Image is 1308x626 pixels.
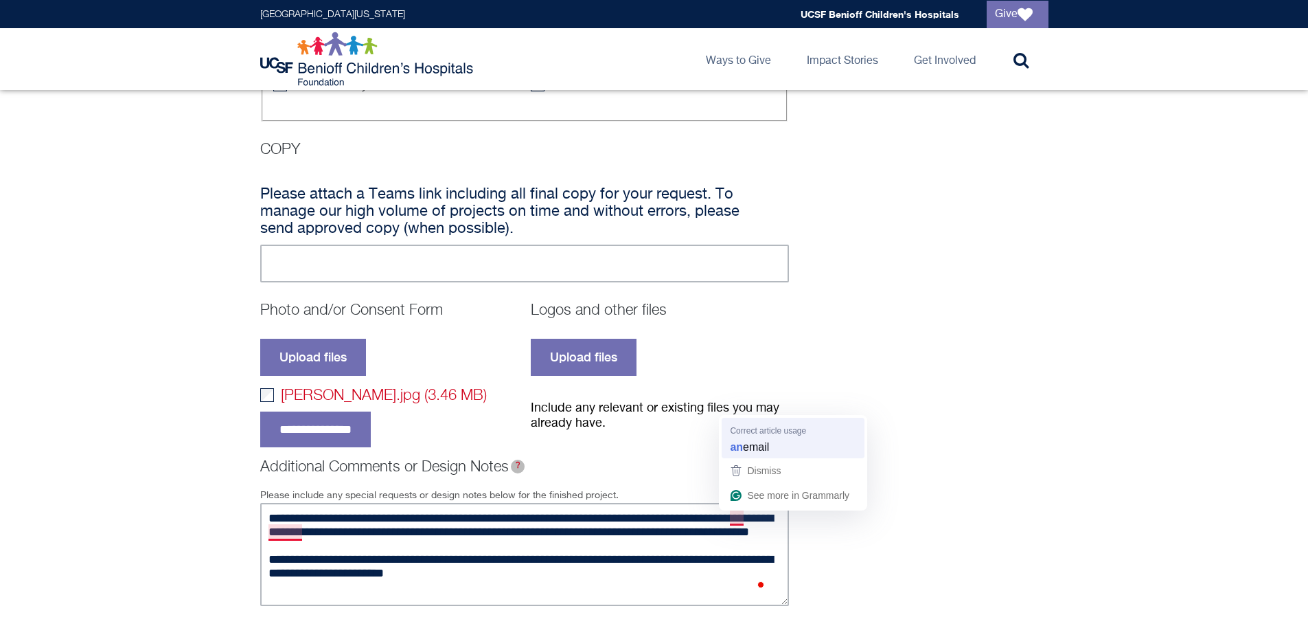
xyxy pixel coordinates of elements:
[260,186,789,238] h4: Please attach a Teams link including all final copy for your request. To manage our high volume o...
[260,503,789,606] textarea: To enrich screen reader interactions, please activate Accessibility in Grammarly extension settings
[903,28,987,90] a: Get Involved
[260,10,405,19] a: [GEOGRAPHIC_DATA][US_STATE]
[260,142,300,157] label: COPY
[796,28,889,90] a: Impact Stories
[801,8,959,20] a: UCSF Benioff Children's Hospitals
[260,32,477,87] img: Logo for UCSF Benioff Children's Hospitals Foundation
[531,339,636,376] label: Upload files
[695,28,782,90] a: Ways to Give
[260,460,527,475] label: Additional Comments or Design Notes
[260,488,789,503] div: Please include any special requests or design notes below for the finished project.
[516,462,520,470] span: ?
[260,339,366,376] label: Upload files
[531,401,789,431] div: Include any relevant or existing files you may already have.
[987,1,1048,28] a: Give
[260,303,443,318] label: Photo and/or Consent Form
[531,303,667,318] label: Logos and other files
[511,460,525,473] span: Examples
[424,388,487,403] span: (3.46 MB)
[281,388,420,403] span: [PERSON_NAME].jpg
